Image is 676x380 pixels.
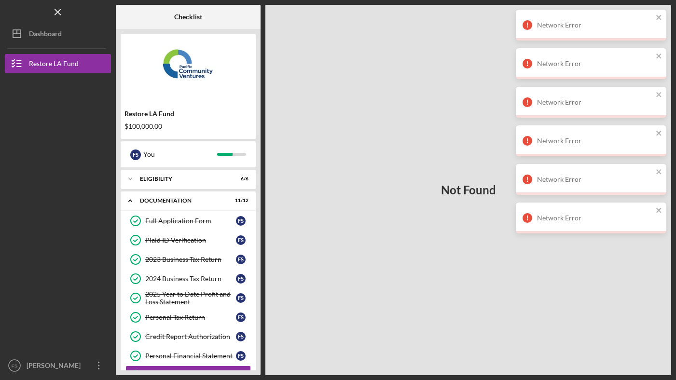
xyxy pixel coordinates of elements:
[174,13,202,21] b: Checklist
[236,235,246,245] div: F S
[145,217,236,225] div: Full Application Form
[130,149,141,160] div: F S
[125,231,251,250] a: Plaid ID VerificationFS
[656,168,662,177] button: close
[145,256,236,263] div: 2023 Business Tax Return
[537,214,653,222] div: Network Error
[656,91,662,100] button: close
[145,333,236,340] div: Credit Report Authorization
[125,327,251,346] a: Credit Report AuthorizationFS
[236,274,246,284] div: F S
[441,183,496,197] h3: Not Found
[29,24,62,46] div: Dashboard
[140,176,224,182] div: Eligibility
[29,54,79,76] div: Restore LA Fund
[145,236,236,244] div: Plaid ID Verification
[125,211,251,231] a: Full Application FormFS
[125,288,251,308] a: 2025 Year to Date Profit and Loss StatementFS
[125,346,251,366] a: Personal Financial StatementFS
[656,129,662,138] button: close
[537,137,653,145] div: Network Error
[124,110,252,118] div: Restore LA Fund
[125,308,251,327] a: Personal Tax ReturnFS
[5,356,111,375] button: FS[PERSON_NAME]
[143,146,217,163] div: You
[125,269,251,288] a: 2024 Business Tax ReturnFS
[145,352,236,360] div: Personal Financial Statement
[24,356,87,378] div: [PERSON_NAME]
[121,39,256,96] img: Product logo
[537,176,653,183] div: Network Error
[231,176,248,182] div: 6 / 6
[231,198,248,204] div: 11 / 12
[236,255,246,264] div: F S
[656,14,662,23] button: close
[537,60,653,68] div: Network Error
[236,351,246,361] div: F S
[236,216,246,226] div: F S
[236,332,246,341] div: F S
[656,52,662,61] button: close
[537,98,653,106] div: Network Error
[5,54,111,73] button: Restore LA Fund
[125,250,251,269] a: 2023 Business Tax ReturnFS
[124,122,252,130] div: $100,000.00
[236,312,246,322] div: F S
[145,290,236,306] div: 2025 Year to Date Profit and Loss Statement
[145,275,236,283] div: 2024 Business Tax Return
[140,198,224,204] div: Documentation
[236,293,246,303] div: F S
[656,206,662,216] button: close
[145,313,236,321] div: Personal Tax Return
[537,21,653,29] div: Network Error
[12,363,17,368] text: FS
[5,24,111,43] button: Dashboard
